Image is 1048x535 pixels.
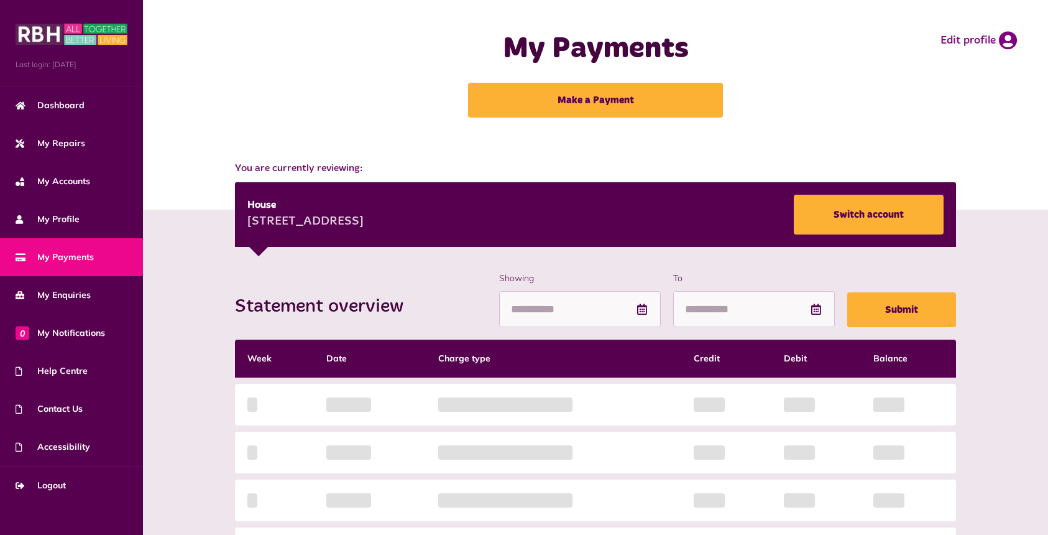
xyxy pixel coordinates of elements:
[16,402,83,416] span: Contact Us
[16,22,127,47] img: MyRBH
[247,213,364,231] div: [STREET_ADDRESS]
[794,195,944,235] a: Switch account
[16,365,88,378] span: Help Centre
[16,479,66,492] span: Logout
[468,83,723,118] a: Make a Payment
[235,161,956,176] span: You are currently reviewing:
[382,31,809,67] h1: My Payments
[16,289,91,302] span: My Enquiries
[16,99,85,112] span: Dashboard
[16,137,85,150] span: My Repairs
[16,327,105,340] span: My Notifications
[16,213,80,226] span: My Profile
[16,326,29,340] span: 0
[16,59,127,70] span: Last login: [DATE]
[16,175,90,188] span: My Accounts
[247,198,364,213] div: House
[16,251,94,264] span: My Payments
[16,440,90,454] span: Accessibility
[940,31,1017,50] a: Edit profile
